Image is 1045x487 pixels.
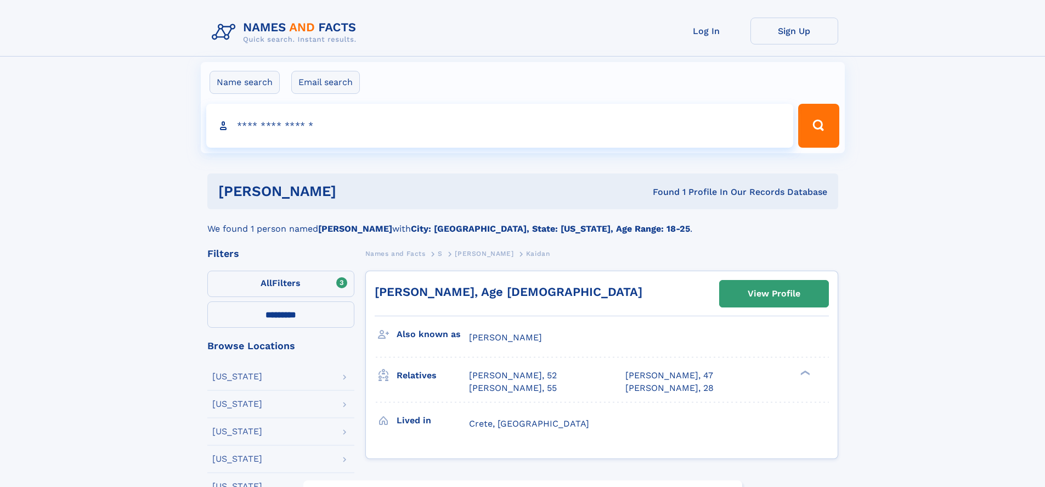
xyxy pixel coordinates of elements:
[206,104,794,148] input: search input
[469,418,589,429] span: Crete, [GEOGRAPHIC_DATA]
[261,278,272,288] span: All
[750,18,838,44] a: Sign Up
[397,411,469,430] h3: Lived in
[469,370,557,382] a: [PERSON_NAME], 52
[526,250,550,258] span: Kaidan
[397,325,469,344] h3: Also known as
[397,366,469,385] h3: Relatives
[218,184,495,198] h1: [PERSON_NAME]
[720,281,828,307] a: View Profile
[469,382,557,394] a: [PERSON_NAME], 55
[212,455,262,463] div: [US_STATE]
[494,186,827,198] div: Found 1 Profile In Our Records Database
[798,104,839,148] button: Search Button
[438,247,443,260] a: S
[455,247,513,260] a: [PERSON_NAME]
[212,400,262,408] div: [US_STATE]
[375,285,642,299] a: [PERSON_NAME], Age [DEMOGRAPHIC_DATA]
[625,370,713,382] a: [PERSON_NAME], 47
[207,249,354,259] div: Filters
[212,372,262,381] div: [US_STATE]
[212,427,262,436] div: [US_STATE]
[207,271,354,297] label: Filters
[663,18,750,44] a: Log In
[365,247,426,260] a: Names and Facts
[625,382,714,394] a: [PERSON_NAME], 28
[469,332,542,343] span: [PERSON_NAME]
[210,71,280,94] label: Name search
[455,250,513,258] span: [PERSON_NAME]
[207,209,838,236] div: We found 1 person named with .
[291,71,360,94] label: Email search
[798,370,811,377] div: ❯
[318,223,392,234] b: [PERSON_NAME]
[748,281,800,306] div: View Profile
[207,18,365,47] img: Logo Names and Facts
[207,341,354,351] div: Browse Locations
[411,223,690,234] b: City: [GEOGRAPHIC_DATA], State: [US_STATE], Age Range: 18-25
[438,250,443,258] span: S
